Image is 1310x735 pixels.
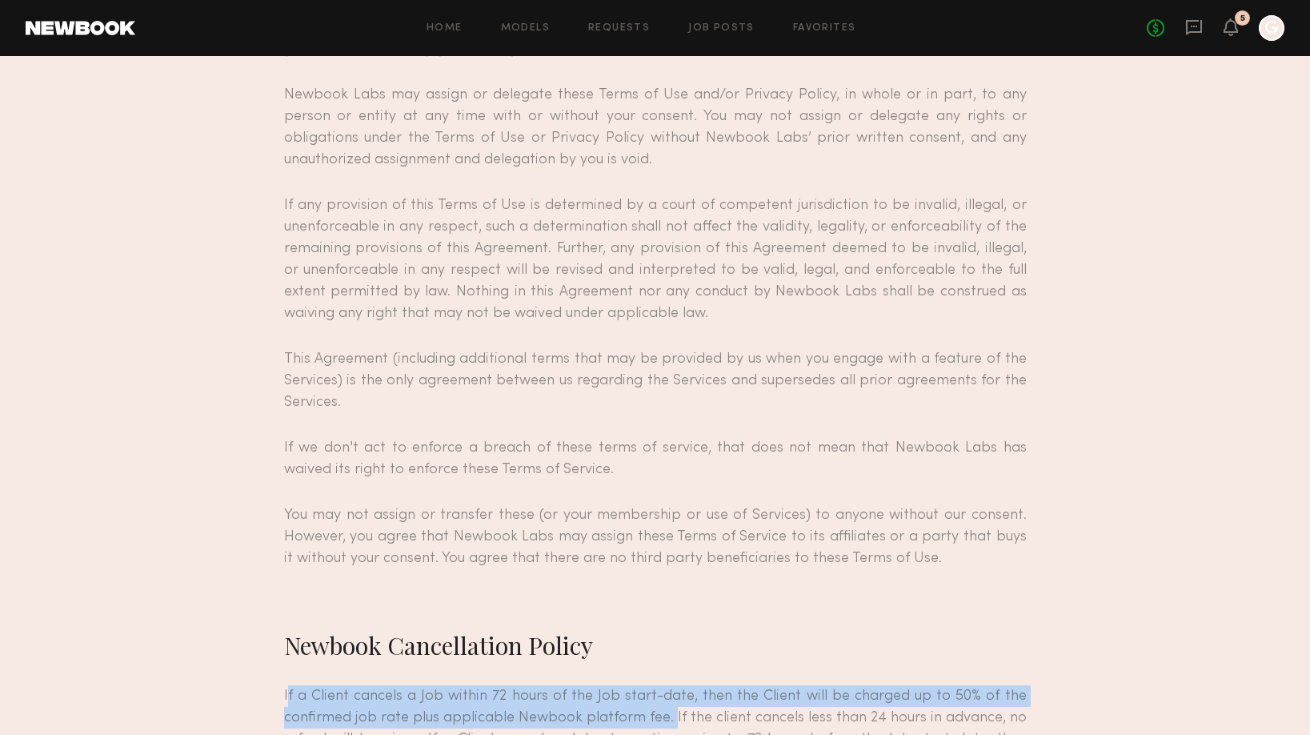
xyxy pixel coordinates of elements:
[793,23,856,34] a: Favorites
[501,23,550,34] a: Models
[284,629,1027,661] h2: Newbook Cancellation Policy
[284,437,1027,480] p: If we don't act to enforce a breach of these terms of service, that does not mean that Newbook La...
[284,195,1027,324] p: If any provision of this Terms of Use is determined by a court of competent jurisdiction to be in...
[688,23,755,34] a: Job Posts
[284,84,1027,171] p: Newbook Labs may assign or delegate these Terms of Use and/or Privacy Policy, in whole or in part...
[1240,14,1245,23] div: 5
[588,23,650,34] a: Requests
[427,23,463,34] a: Home
[1259,15,1284,41] a: G
[284,348,1027,413] p: This Agreement (including additional terms that may be provided by us when you engage with a feat...
[284,504,1027,569] p: You may not assign or transfer these (or your membership or use of Services) to anyone without ou...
